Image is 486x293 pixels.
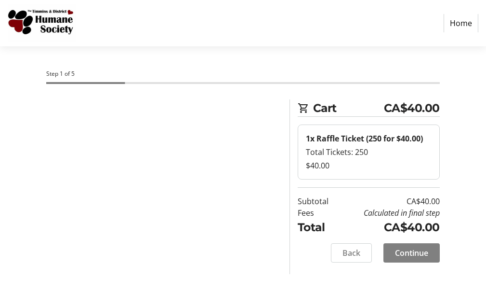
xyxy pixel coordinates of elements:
span: Back [342,247,360,259]
div: Total Tickets: 250 [306,146,432,158]
td: CA$40.00 [339,195,440,207]
td: Fees [298,207,339,219]
td: Total [298,219,339,236]
button: Back [331,243,372,263]
div: $40.00 [306,160,432,171]
span: CA$40.00 [384,99,440,116]
span: Continue [395,247,428,259]
div: Step 1 of 5 [46,70,440,78]
a: Home [444,14,478,32]
td: Calculated in final step [339,207,440,219]
td: Subtotal [298,195,339,207]
td: CA$40.00 [339,219,440,236]
strong: 1x Raffle Ticket (250 for $40.00) [306,133,423,144]
img: Timmins and District Humane Society's Logo [8,4,76,42]
button: Continue [383,243,440,263]
span: Cart [313,99,384,116]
